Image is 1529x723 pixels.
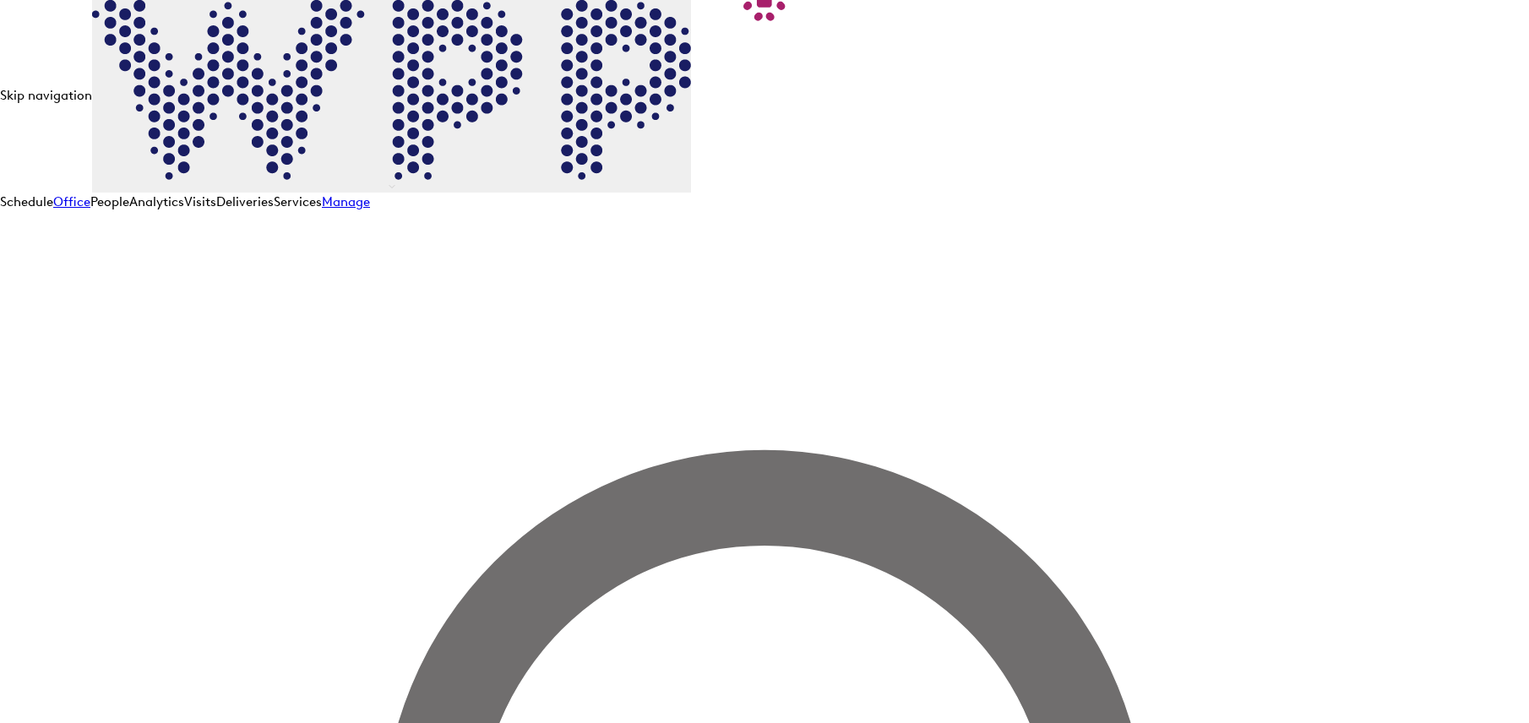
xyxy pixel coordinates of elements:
[184,194,216,209] a: Visits
[129,194,184,209] a: Analytics
[322,194,370,209] a: Manage
[53,194,90,209] a: Office
[90,194,129,209] a: People
[216,194,274,209] a: Deliveries
[274,194,322,209] a: Services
